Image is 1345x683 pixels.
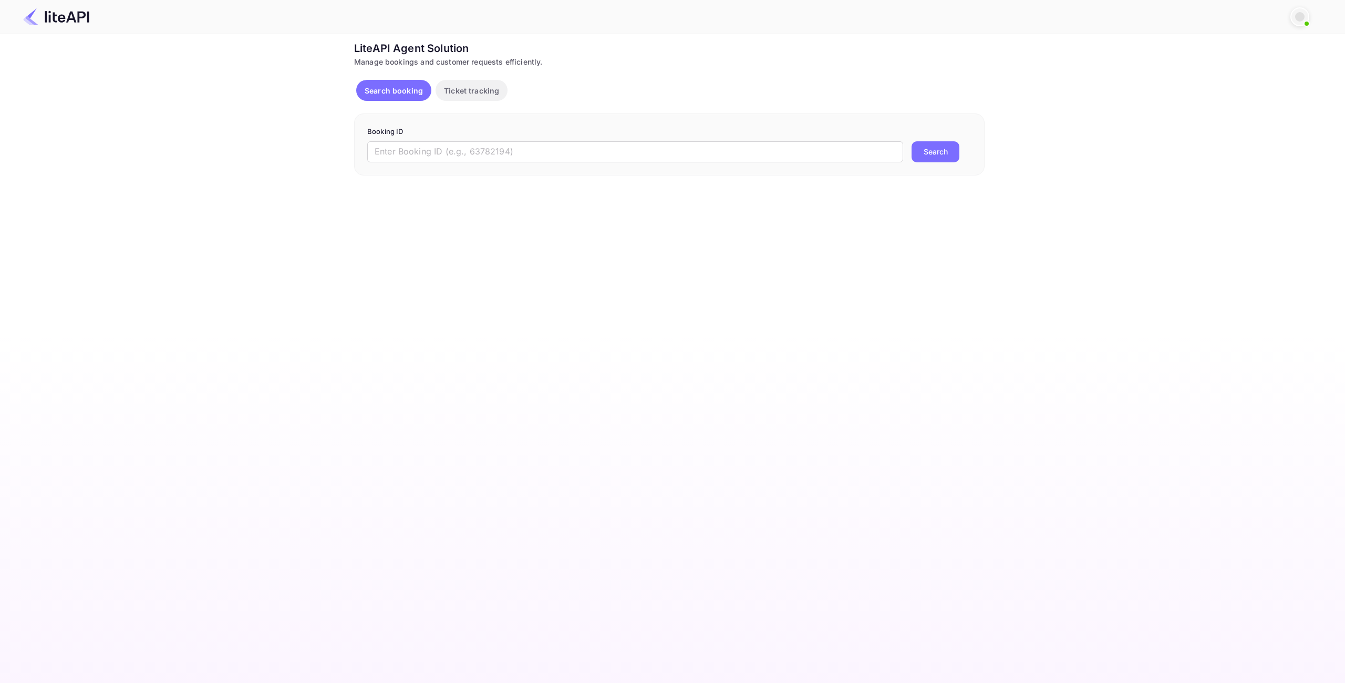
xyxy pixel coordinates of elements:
[912,141,959,162] button: Search
[365,85,423,96] p: Search booking
[23,8,89,25] img: LiteAPI Logo
[354,56,985,67] div: Manage bookings and customer requests efficiently.
[444,85,499,96] p: Ticket tracking
[354,40,985,56] div: LiteAPI Agent Solution
[367,141,903,162] input: Enter Booking ID (e.g., 63782194)
[367,127,971,137] p: Booking ID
